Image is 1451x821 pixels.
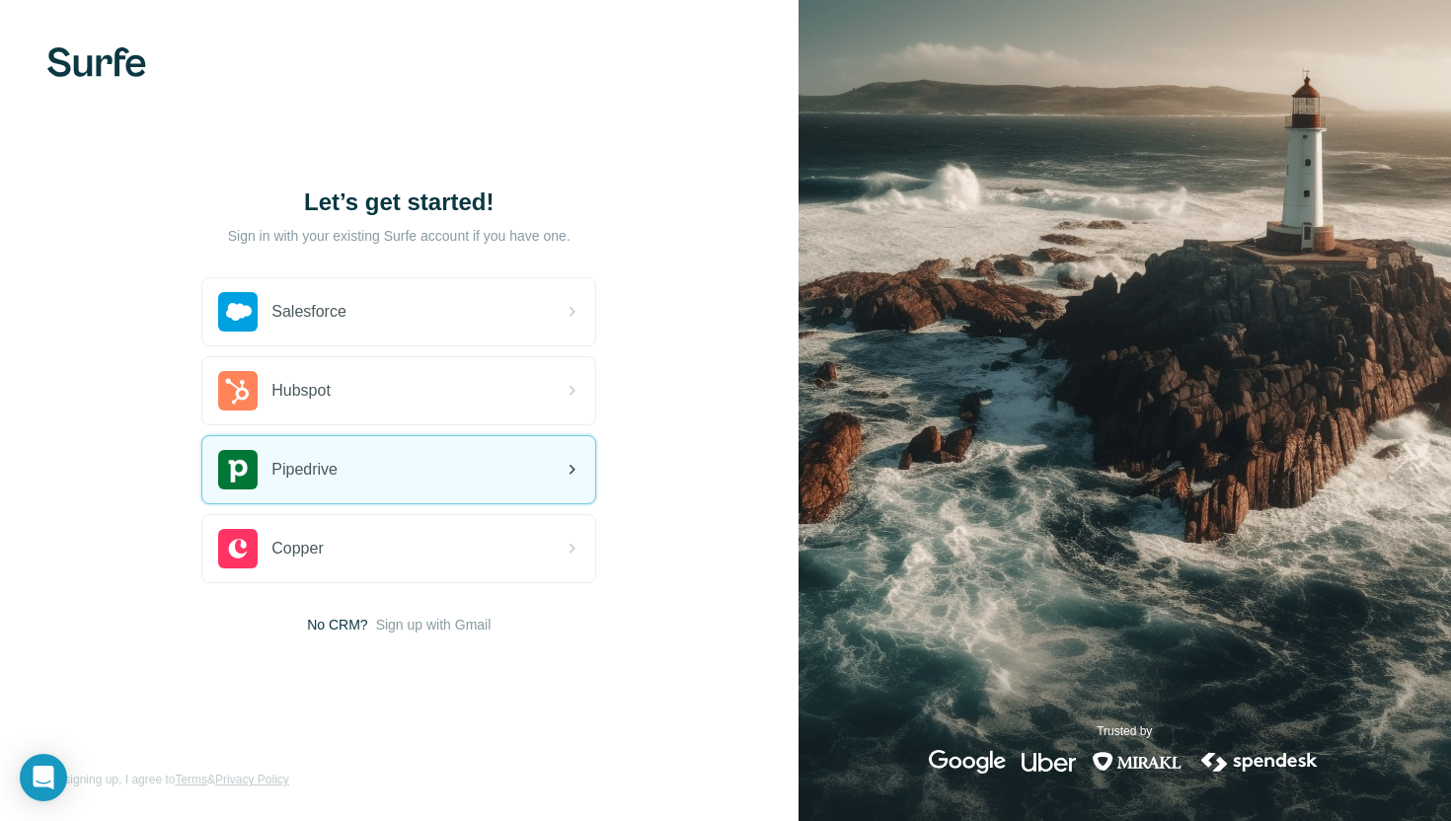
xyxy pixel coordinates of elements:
[47,47,146,77] img: Surfe's logo
[175,773,207,786] a: Terms
[929,750,1006,774] img: google's logo
[201,187,596,218] h1: Let’s get started!
[20,754,67,801] div: Open Intercom Messenger
[218,450,258,489] img: pipedrive's logo
[271,300,346,324] span: Salesforce
[1022,750,1076,774] img: uber's logo
[218,529,258,568] img: copper's logo
[271,537,323,560] span: Copper
[376,615,492,634] button: Sign up with Gmail
[1092,750,1183,774] img: mirakl's logo
[271,458,338,482] span: Pipedrive
[215,773,289,786] a: Privacy Policy
[228,226,571,246] p: Sign in with your existing Surfe account if you have one.
[271,379,331,403] span: Hubspot
[307,615,367,634] span: No CRM?
[47,771,289,788] span: By signing up, I agree to &
[1097,722,1152,740] p: Trusted by
[218,371,258,410] img: hubspot's logo
[1198,750,1321,774] img: spendesk's logo
[218,292,258,332] img: salesforce's logo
